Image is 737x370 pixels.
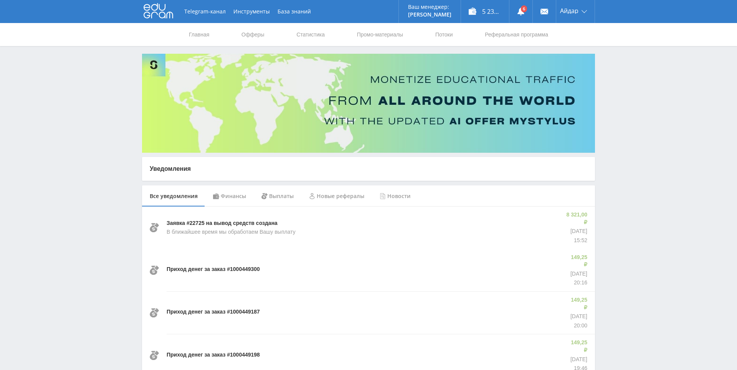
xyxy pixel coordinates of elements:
[408,12,451,18] p: [PERSON_NAME]
[142,185,205,207] div: Все уведомления
[568,254,587,269] p: 149,25 ₽
[568,270,587,278] p: [DATE]
[356,23,404,46] a: Промо-материалы
[167,351,260,359] p: Приход денег за заказ #1000449198
[568,339,587,354] p: 149,25 ₽
[150,165,587,173] p: Уведомления
[205,185,254,207] div: Финансы
[372,185,418,207] div: Новости
[167,266,260,273] p: Приход денег за заказ #1000449300
[301,185,372,207] div: Новые рефералы
[560,8,578,14] span: Айдар
[435,23,454,46] a: Потоки
[484,23,549,46] a: Реферальная программа
[565,237,587,244] p: 15:52
[568,296,587,311] p: 149,25 ₽
[568,356,587,363] p: [DATE]
[568,322,587,330] p: 20:00
[568,313,587,320] p: [DATE]
[241,23,265,46] a: Офферы
[167,308,260,316] p: Приход денег за заказ #1000449187
[565,211,587,226] p: 8 321,00 ₽
[188,23,210,46] a: Главная
[167,220,278,227] p: Заявка #22725 на вывод средств создана
[568,279,587,287] p: 20:16
[565,228,587,235] p: [DATE]
[296,23,326,46] a: Статистика
[167,228,296,236] p: В ближайшее время мы обработаем Вашу выплату
[408,4,451,10] p: Ваш менеджер:
[254,185,301,207] div: Выплаты
[142,54,595,153] img: Banner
